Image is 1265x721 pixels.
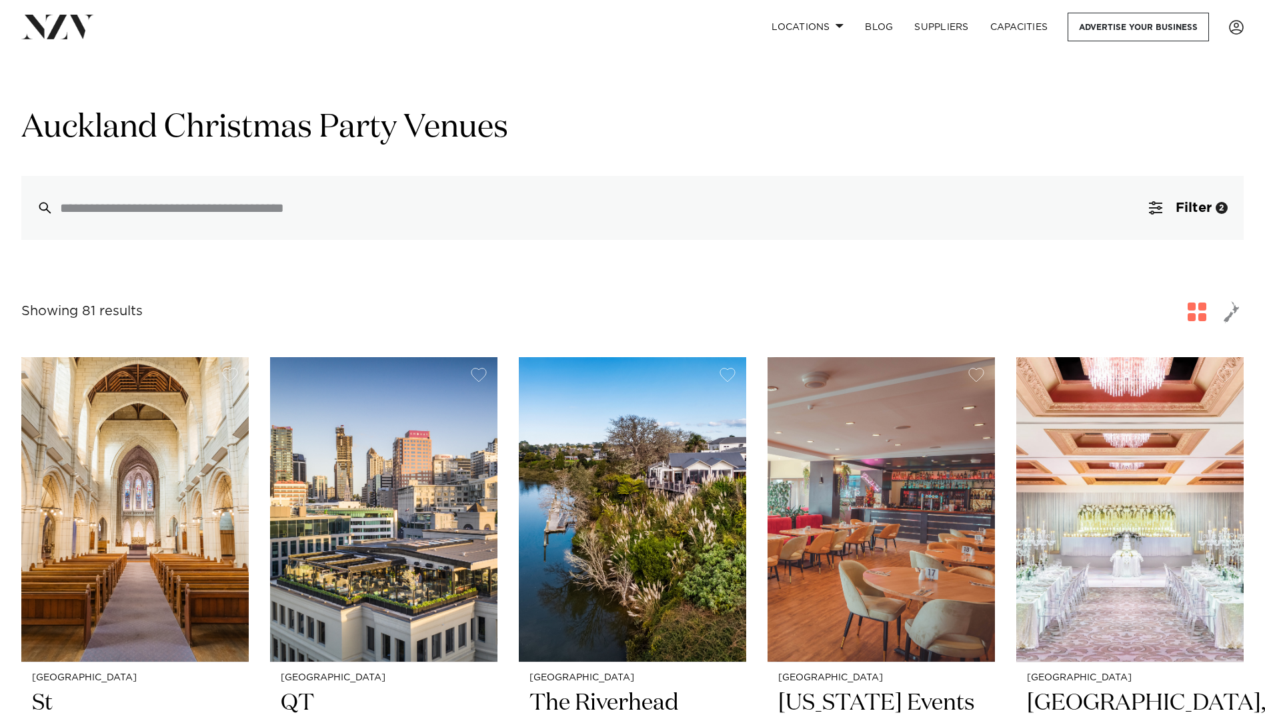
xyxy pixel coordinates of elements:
small: [GEOGRAPHIC_DATA] [1027,673,1233,683]
small: [GEOGRAPHIC_DATA] [281,673,487,683]
div: Showing 81 results [21,301,143,322]
a: BLOG [854,13,904,41]
small: [GEOGRAPHIC_DATA] [529,673,736,683]
img: Dining area at Texas Events in Auckland [768,357,995,662]
span: Filter [1176,201,1212,215]
a: Locations [761,13,854,41]
small: [GEOGRAPHIC_DATA] [778,673,984,683]
a: Advertise your business [1068,13,1209,41]
a: SUPPLIERS [904,13,979,41]
div: 2 [1216,202,1228,214]
button: Filter2 [1133,176,1244,240]
img: nzv-logo.png [21,15,94,39]
small: [GEOGRAPHIC_DATA] [32,673,238,683]
a: Capacities [980,13,1059,41]
h1: Auckland Christmas Party Venues [21,107,1244,149]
